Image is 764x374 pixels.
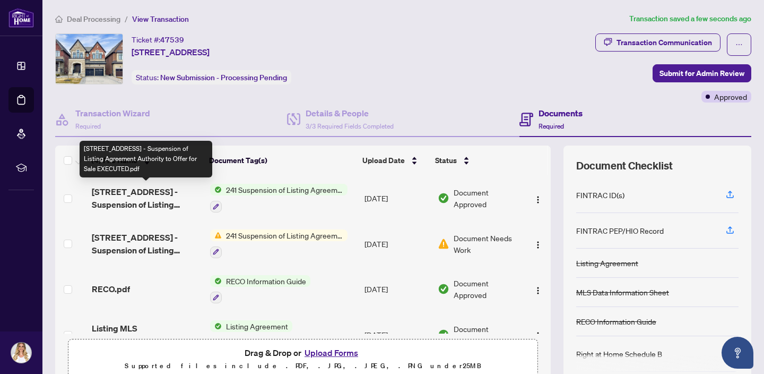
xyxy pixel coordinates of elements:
button: Status IconRECO Information Guide [210,275,310,304]
h4: Documents [539,107,583,120]
img: Status Icon [210,229,222,241]
img: Logo [534,286,542,295]
span: View Transaction [132,14,189,24]
div: FINTRAC PEP/HIO Record [576,225,664,236]
img: Logo [534,331,542,340]
div: Transaction Communication [617,34,712,51]
span: Drag & Drop or [245,346,361,360]
span: 47539 [160,35,184,45]
span: Required [539,122,564,130]
th: Upload Date [358,146,431,175]
div: Status: [132,70,291,84]
h4: Transaction Wizard [75,107,150,120]
span: Document Checklist [576,158,673,173]
div: Listing Agreement [576,257,638,269]
li: / [125,13,128,25]
span: Document Approved [454,323,520,346]
div: FINTRAC ID(s) [576,189,624,201]
img: Status Icon [210,184,222,195]
img: Logo [534,195,542,204]
td: [DATE] [360,221,433,267]
div: [STREET_ADDRESS] - Suspension of Listing Agreement Authority to Offer for Sale EXECUTED.pdf [80,141,212,177]
span: 3/3 Required Fields Completed [306,122,394,130]
button: Logo [529,190,546,207]
div: MLS Data Information Sheet [576,286,669,298]
td: [DATE] [360,175,433,221]
img: Logo [534,241,542,249]
td: [DATE] [360,267,433,312]
span: Required [75,122,101,130]
span: 241 Suspension of Listing Agreement - Authority to Offer for Sale [222,184,348,195]
th: Status [431,146,522,175]
button: Status IconListing Agreement [210,320,354,349]
td: [DATE] [360,312,433,358]
span: [STREET_ADDRESS] [132,46,210,58]
button: Status Icon241 Suspension of Listing Agreement - Authority to Offer for Sale [210,229,348,258]
span: New Submission - Processing Pending [160,73,287,82]
img: Document Status [438,329,449,341]
img: Document Status [438,192,449,204]
button: Submit for Admin Review [653,64,751,82]
span: Document Approved [454,186,520,210]
button: Logo [529,280,546,297]
img: Profile Icon [11,343,31,363]
span: 241 Suspension of Listing Agreement - Authority to Offer for Sale [222,229,348,241]
img: logo [8,8,34,28]
img: Document Status [438,238,449,250]
span: Document Approved [454,277,520,301]
div: RECO Information Guide [576,316,656,327]
img: IMG-N12328707_1.jpg [56,34,123,84]
img: Document Status [438,283,449,295]
button: Open asap [722,337,753,369]
div: Right at Home Schedule B [576,348,662,360]
span: RECO.pdf [92,283,130,295]
span: Status [435,155,457,166]
span: Deal Processing [67,14,120,24]
span: Listing Agreement [222,320,292,332]
th: Document Tag(s) [205,146,358,175]
span: ellipsis [735,41,743,48]
img: Status Icon [210,320,222,332]
span: [STREET_ADDRESS] - Suspension of Listing Agreement Authority to Offer for Sale.pdf [92,231,202,257]
h4: Details & People [306,107,394,120]
button: Logo [529,326,546,343]
span: Document Needs Work [454,232,520,256]
p: Supported files include .PDF, .JPG, .JPEG, .PNG under 25 MB [75,360,531,372]
span: Listing MLS 208224244.pdf [92,322,202,347]
div: Ticket #: [132,33,184,46]
span: home [55,15,63,23]
img: Status Icon [210,275,222,287]
button: Upload Forms [301,346,361,360]
button: Status Icon241 Suspension of Listing Agreement - Authority to Offer for Sale [210,184,348,212]
article: Transaction saved a few seconds ago [629,13,751,25]
span: Submit for Admin Review [659,65,744,82]
button: Transaction Communication [595,33,720,52]
span: RECO Information Guide [222,275,310,287]
span: [STREET_ADDRESS] - Suspension of Listing Agreement Authority to Offer for Sale EXECUTED.pdf [92,185,202,211]
button: Logo [529,235,546,252]
span: Approved [714,91,747,103]
span: Upload Date [362,155,405,166]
